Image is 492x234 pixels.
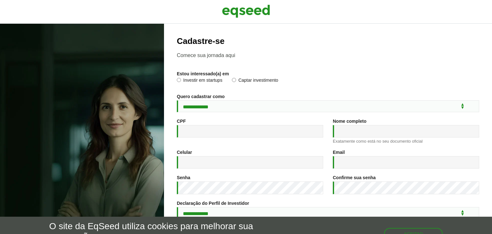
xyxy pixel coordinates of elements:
input: Investir em startups [177,78,181,82]
label: Investir em startups [177,78,222,84]
h2: Cadastre-se [177,37,479,46]
label: Captar investimento [232,78,278,84]
label: Celular [177,150,192,155]
label: Nome completo [333,119,366,123]
label: CPF [177,119,186,123]
label: Quero cadastrar como [177,94,225,99]
img: EqSeed Logo [222,3,270,19]
input: Captar investimento [232,78,236,82]
div: Exatamente como está no seu documento oficial [333,139,479,143]
p: Comece sua jornada aqui [177,52,479,58]
label: Senha [177,175,190,180]
label: Confirme sua senha [333,175,376,180]
label: Declaração do Perfil de Investidor [177,201,249,205]
label: Email [333,150,345,155]
label: Estou interessado(a) em [177,71,229,76]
